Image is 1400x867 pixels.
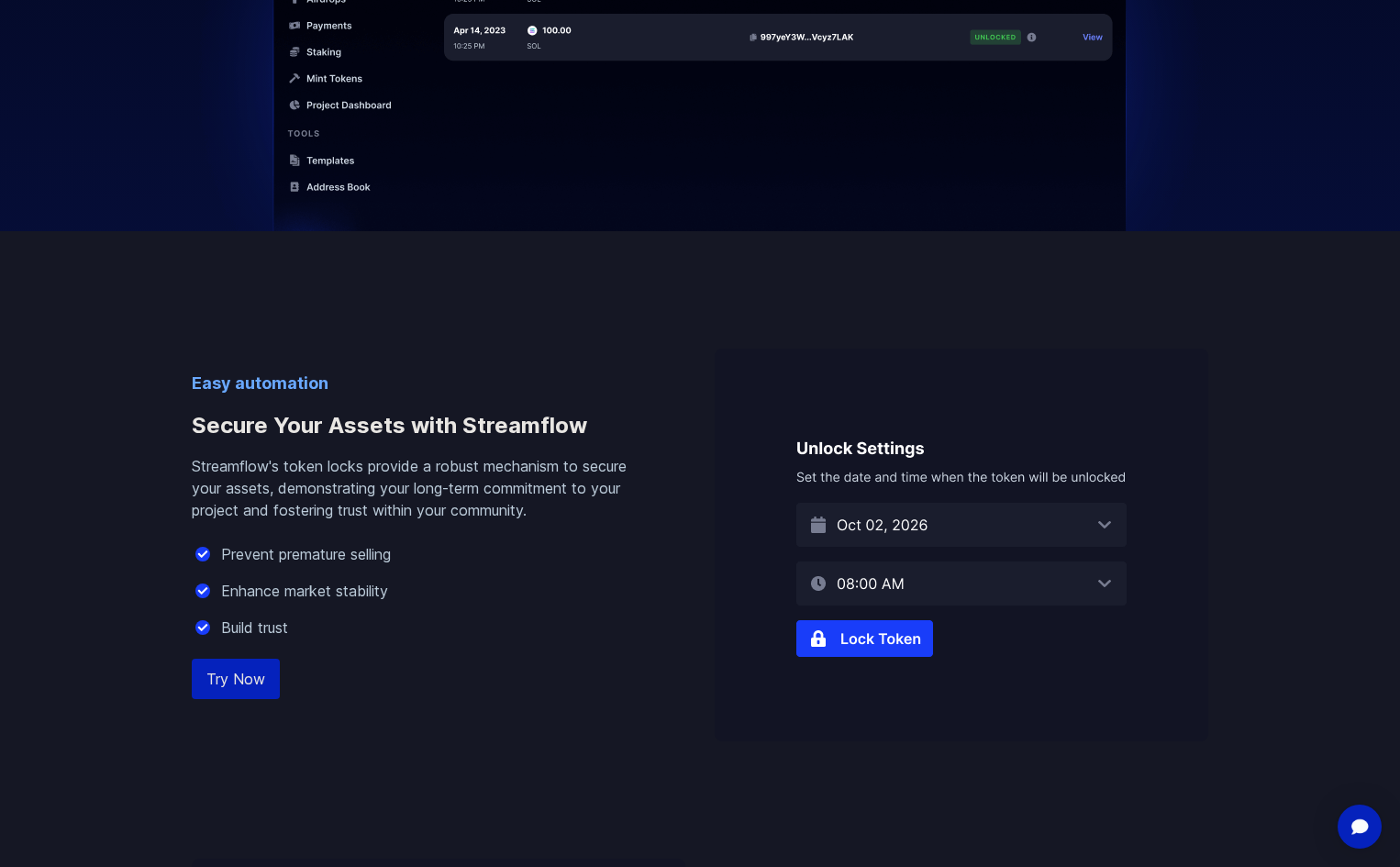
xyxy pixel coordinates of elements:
p: Prevent premature selling [221,543,391,565]
p: Streamflow's token locks provide a robust mechanism to secure your assets, demonstrating your lon... [192,455,656,521]
p: Enhance market stability [221,580,388,602]
div: Open Intercom Messenger [1338,805,1382,849]
h3: Secure Your Assets with Streamflow [192,396,656,455]
a: Try Now [192,659,280,699]
img: Secure Your Assets with Streamflow [715,349,1208,741]
p: Build trust [221,617,288,639]
p: Easy automation [192,371,656,396]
